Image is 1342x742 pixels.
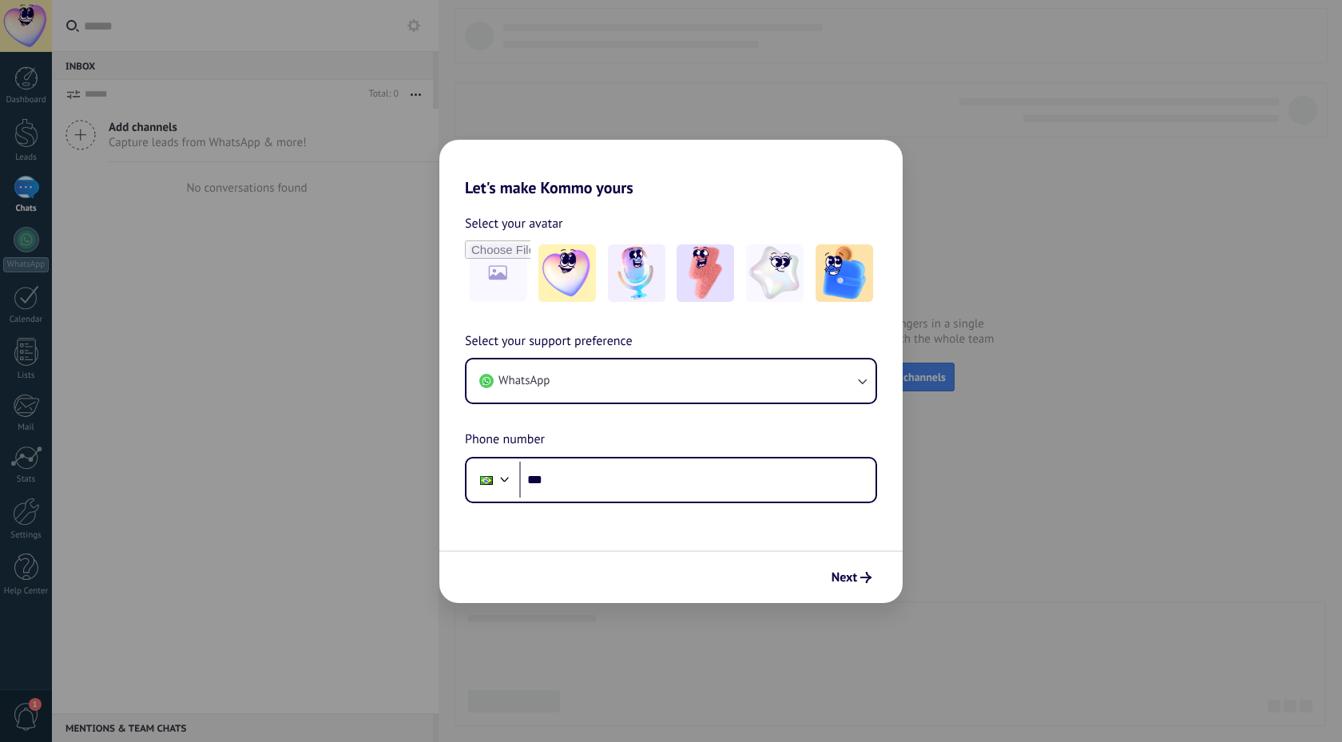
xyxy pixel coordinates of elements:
[498,373,550,389] span: WhatsApp
[816,244,873,302] img: -5.jpeg
[465,331,633,352] span: Select your support preference
[465,430,545,450] span: Phone number
[471,463,502,497] div: Brazil: + 55
[677,244,734,302] img: -3.jpeg
[608,244,665,302] img: -2.jpeg
[832,572,857,583] span: Next
[467,359,875,403] button: WhatsApp
[538,244,596,302] img: -1.jpeg
[746,244,804,302] img: -4.jpeg
[465,213,563,234] span: Select your avatar
[824,564,879,591] button: Next
[439,140,903,197] h2: Let's make Kommo yours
